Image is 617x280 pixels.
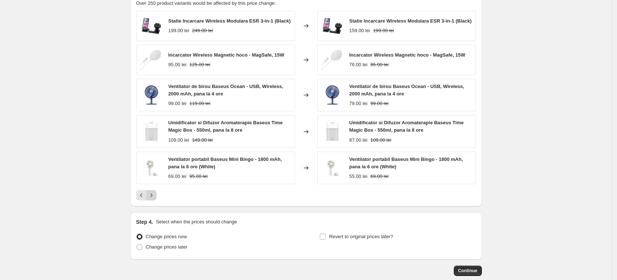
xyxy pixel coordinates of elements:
[192,27,213,34] strike: 249.00 lei
[168,84,284,97] span: Ventilator de birou Baseus Ocean - USB, Wireless, 2000 mAh, pana la 4 ore
[156,218,237,226] p: Select when the prices should change
[168,136,189,144] div: 109.00 lei
[136,0,276,6] span: Over 250 product variants would be affected by this price change:
[140,121,162,143] img: umidificator-si-difuzor-aromaterapie-baseus-time-magic-box-550ml-pana-la-8-ore-office-human-dhsg-...
[349,18,472,24] span: Statie Incarcare Wireless Modulara ESR 3-in-1 (Black)
[168,100,187,107] div: 99.00 lei
[370,61,389,68] strike: 95.00 lei
[370,173,389,180] strike: 69.00 lei
[168,156,282,169] span: Ventilator portabil Baseus Mini Bingo - 1800 mAh, pana la 6 ore (White)
[454,266,482,276] button: Continue
[140,157,162,179] img: ventilator-portabil-baseus-mini-bingo-1800-mah-pana-la-6-ore-white-office-human-cxbg-02-695315629...
[168,18,291,24] span: Statie Incarcare Wireless Modulara ESR 3-in-1 (Black)
[190,61,210,68] strike: 125.00 lei
[168,27,189,34] div: 199.00 lei
[136,190,157,200] nav: Pagination
[349,173,368,180] div: 55.00 lei
[190,173,208,180] strike: 95.00 lei
[373,27,394,34] strike: 199.00 lei
[370,100,389,107] strike: 99.00 lei
[168,173,187,180] div: 69.00 lei
[140,49,162,71] img: incarcator-wireless-magnetic-hoco-magsafe-15w-office-human-cw28-6931474737540-478_80x.jpg
[168,120,283,133] span: Umidificator si Difuzor Aromaterapie Baseus Time Magic Box - 550ml, pana la 8 ore
[168,52,284,58] span: Incarcator Wireless Magnetic hoco - MagSafe, 15W
[329,234,393,239] span: Revert to original prices later?
[136,190,147,200] button: Previous
[458,268,477,274] span: Continue
[146,234,187,239] span: Change prices now
[349,100,368,107] div: 79.00 lei
[321,84,343,106] img: ventilator-de-birou-baseus-ocean-usb-wireless-2000-mah-pana-la-4-ore-office-human-cxsea-15-695315...
[168,61,187,68] div: 95.00 lei
[349,136,368,144] div: 87.00 lei
[140,15,162,37] img: statie-incarcare-wireless-modulara-esr-3-in-1-black-office-human-efc001o-4894240123898-240_80x.jpg
[349,27,370,34] div: 159.00 lei
[321,49,343,71] img: incarcator-wireless-magnetic-hoco-magsafe-15w-office-human-cw28-6931474737540-478_80x.jpg
[192,136,213,144] strike: 149.00 lei
[136,218,153,226] h2: Step 4.
[146,244,188,250] span: Change prices later
[321,15,343,37] img: statie-incarcare-wireless-modulara-esr-3-in-1-black-office-human-efc001o-4894240123898-240_80x.jpg
[349,52,465,58] span: Incarcator Wireless Magnetic hoco - MagSafe, 15W
[349,61,368,68] div: 76.00 lei
[321,157,343,179] img: ventilator-portabil-baseus-mini-bingo-1800-mah-pana-la-6-ore-white-office-human-cxbg-02-695315629...
[140,84,162,106] img: ventilator-de-birou-baseus-ocean-usb-wireless-2000-mah-pana-la-4-ore-office-human-cxsea-15-695315...
[349,84,465,97] span: Ventilator de birou Baseus Ocean - USB, Wireless, 2000 mAh, pana la 4 ore
[190,100,210,107] strike: 119.00 lei
[370,136,391,144] strike: 109.00 lei
[349,120,464,133] span: Umidificator si Difuzor Aromaterapie Baseus Time Magic Box - 550ml, pana la 8 ore
[349,156,463,169] span: Ventilator portabil Baseus Mini Bingo - 1800 mAh, pana la 6 ore (White)
[146,190,157,200] button: Next
[321,121,343,143] img: umidificator-si-difuzor-aromaterapie-baseus-time-magic-box-550ml-pana-la-8-ore-office-human-dhsg-...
